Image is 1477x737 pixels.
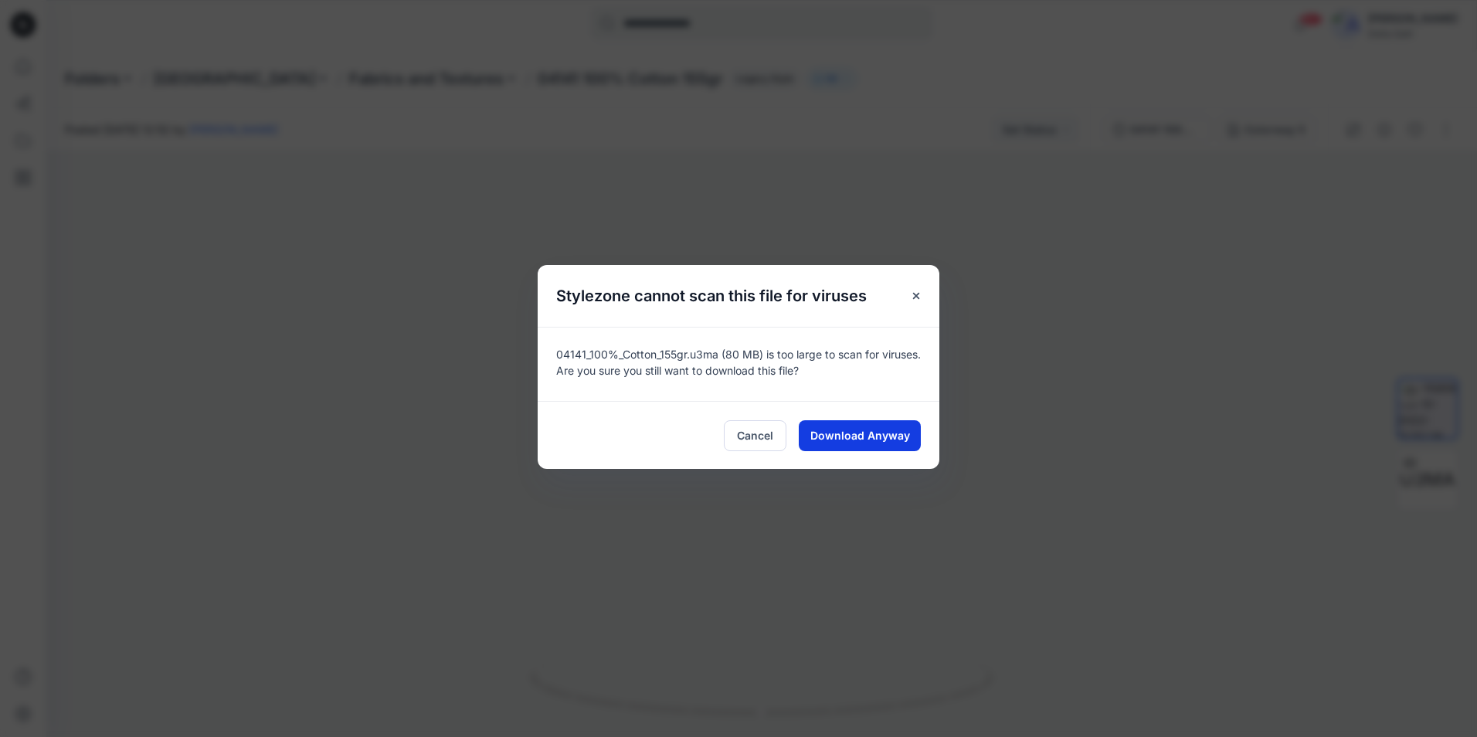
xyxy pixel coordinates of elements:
div: 04141_100%_Cotton_155gr.u3ma (80 MB) is too large to scan for viruses. Are you sure you still wan... [538,327,939,401]
span: Cancel [737,427,773,443]
button: Cancel [724,420,786,451]
button: Close [902,282,930,310]
h5: Stylezone cannot scan this file for viruses [538,265,885,327]
span: Download Anyway [810,427,910,443]
button: Download Anyway [799,420,921,451]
